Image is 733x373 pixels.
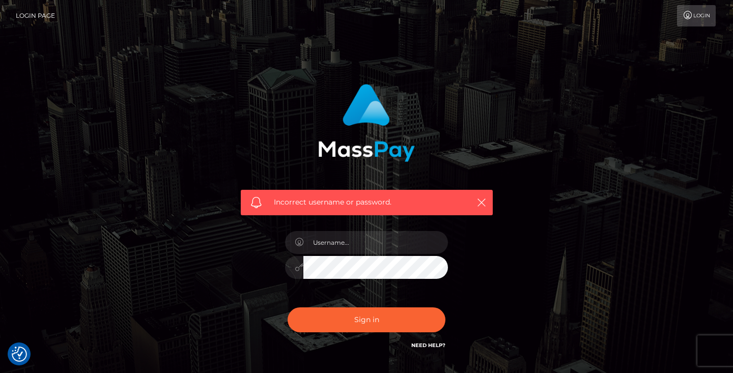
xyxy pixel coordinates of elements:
[288,307,445,332] button: Sign in
[411,342,445,349] a: Need Help?
[274,197,460,208] span: Incorrect username or password.
[12,347,27,362] button: Consent Preferences
[318,84,415,162] img: MassPay Login
[12,347,27,362] img: Revisit consent button
[16,5,55,26] a: Login Page
[303,231,448,254] input: Username...
[677,5,716,26] a: Login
